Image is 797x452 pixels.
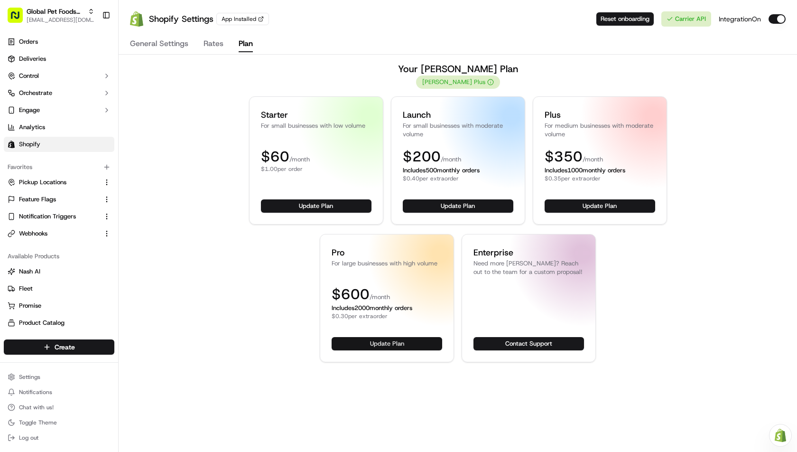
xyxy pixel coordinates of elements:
[596,12,654,26] button: Reset onboarding
[473,337,584,350] button: Contact Support
[20,90,37,107] img: 4281594248423_2fcf9dad9f2a874258b8_72.png
[4,120,114,135] a: Analytics
[4,160,114,175] div: Favorites
[43,90,156,100] div: Start new chat
[19,434,38,442] span: Log out
[19,147,27,155] img: 1736555255976-a54dd68f-1ca7-489b-9aae-adbdc363a1c4
[4,264,114,279] button: Nash AI
[147,121,173,132] button: See all
[4,431,114,444] button: Log out
[261,147,289,166] span: $ 60
[19,267,40,276] span: Nash AI
[76,208,156,225] a: 💻API Documentation
[19,373,40,381] span: Settings
[4,315,114,330] button: Product Catalog
[4,249,114,264] div: Available Products
[4,68,114,84] button: Control
[19,89,52,97] span: Orchestrate
[19,72,39,80] span: Control
[19,106,40,114] span: Engage
[90,212,152,221] span: API Documentation
[9,123,64,131] div: Past conversations
[4,386,114,399] button: Notifications
[19,419,57,426] span: Toggle Theme
[161,93,173,104] button: Start new chat
[545,166,655,175] p: Includes 1000 monthly orders
[8,284,111,293] a: Fleet
[204,36,223,52] button: Rates
[8,267,111,276] a: Nash AI
[332,337,442,350] button: Update Plan
[4,298,114,313] button: Promise
[545,108,655,122] h2: Plus
[416,75,500,89] div: [PERSON_NAME] Plus
[9,38,173,53] p: Welcome 👋
[332,312,442,320] p: $0.30 per extra order
[8,301,111,310] a: Promise
[4,281,114,296] button: Fleet
[261,165,371,173] p: $1.00 per order
[25,61,171,71] input: Got a question? Start typing here...
[27,7,84,16] button: Global Pet Foods National
[403,175,513,182] p: $0.40 per extra order
[4,192,114,207] button: Feature Flags
[43,100,130,107] div: We're available if you need us!
[9,90,27,107] img: 1736555255976-a54dd68f-1ca7-489b-9aae-adbdc363a1c4
[4,416,114,429] button: Toggle Theme
[19,140,40,149] span: Shopify
[403,199,513,213] button: Update Plan
[441,155,461,163] span: /month
[4,209,114,224] button: Notification Triggers
[403,122,513,139] p: For small businesses with moderate volume
[149,12,213,26] h1: Shopify Settings
[4,226,114,241] button: Webhooks
[9,163,25,179] img: Lucas Ferreira
[67,235,115,242] a: Powered byPylon
[261,108,371,122] h2: Starter
[19,229,47,238] span: Webhooks
[216,13,269,25] a: App Installed
[8,178,99,187] a: Pickup Locations
[289,155,310,163] span: /month
[403,166,513,175] p: Includes 500 monthly orders
[8,195,99,204] a: Feature Flags
[545,147,583,166] span: $ 350
[370,293,390,301] span: /month
[9,213,17,220] div: 📗
[4,103,114,118] button: Engage
[19,38,38,46] span: Orders
[4,4,98,27] button: Global Pet Foods National[EMAIL_ADDRESS][DOMAIN_NAME]
[675,15,706,23] p: Carrier API
[19,195,56,204] span: Feature Flags
[6,208,76,225] a: 📗Knowledge Base
[403,108,513,122] h2: Launch
[19,301,41,310] span: Promise
[27,16,94,24] button: [EMAIL_ADDRESS][DOMAIN_NAME]
[79,172,82,180] span: •
[4,137,114,152] a: Shopify
[19,319,65,327] span: Product Catalog
[55,342,75,352] span: Create
[19,178,66,187] span: Pickup Locations
[4,51,114,66] a: Deliveries
[4,85,114,101] button: Orchestrate
[545,175,655,182] p: $0.35 per extra order
[130,62,786,75] h3: Your [PERSON_NAME] Plan
[19,123,45,132] span: Analytics
[19,388,52,396] span: Notifications
[19,55,46,63] span: Deliveries
[19,212,73,221] span: Knowledge Base
[8,319,111,327] a: Product Catalog
[19,212,76,221] span: Notification Triggers
[545,122,655,139] p: For medium businesses with moderate volume
[80,213,88,220] div: 💻
[332,304,442,312] p: Includes 2000 monthly orders
[94,235,115,242] span: Pylon
[583,155,603,163] span: /month
[403,147,441,166] span: $ 200
[8,212,99,221] a: Notification Triggers
[130,36,188,52] button: General Settings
